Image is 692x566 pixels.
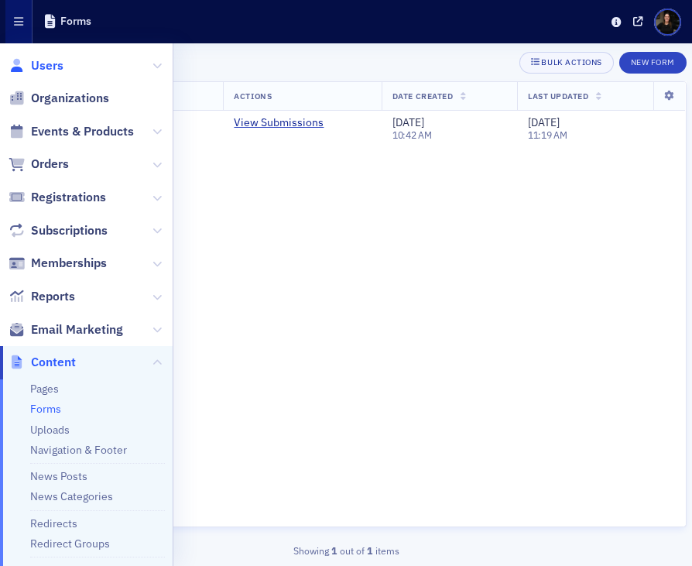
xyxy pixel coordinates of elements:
span: Users [31,57,63,74]
a: Organizations [9,90,109,107]
a: Content [9,354,76,371]
a: Reports [9,288,75,305]
button: New Form [619,52,687,74]
span: Email Marketing [31,321,123,338]
span: Events & Products [31,123,134,140]
div: Showing out of items [5,544,687,557]
a: Pages [30,382,59,396]
a: Orders [9,156,69,173]
a: Redirects [30,516,77,530]
strong: 1 [329,544,340,557]
a: Subscriptions [9,222,108,239]
a: Redirect Groups [30,537,110,551]
a: Users [9,57,63,74]
a: New Form [619,54,687,68]
a: Navigation & Footer [30,443,127,457]
span: Subscriptions [31,222,108,239]
a: Registrations [9,189,106,206]
span: Actions [234,91,272,101]
span: Profile [654,9,681,36]
span: Organizations [31,90,109,107]
span: Orders [31,156,69,173]
a: Forms [30,402,61,416]
span: Last Updated [528,91,588,101]
span: Content [31,354,76,371]
a: Memberships [9,255,107,272]
span: [DATE] [528,115,560,129]
time: 11:19 AM [528,129,567,141]
a: News Categories [30,489,113,503]
button: Bulk Actions [519,52,613,74]
span: [DATE] [392,115,424,129]
strong: 1 [365,544,375,557]
a: News Posts [30,469,87,483]
span: Memberships [31,255,107,272]
span: Reports [31,288,75,305]
h1: Forms [60,14,91,29]
a: Events & Products [9,123,134,140]
a: View Submissions [234,116,324,130]
a: Email Marketing [9,321,123,338]
span: Date Created [392,91,453,101]
div: Bulk Actions [541,58,601,67]
a: Uploads [30,423,70,437]
span: Registrations [31,189,106,206]
time: 10:42 AM [392,129,432,141]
